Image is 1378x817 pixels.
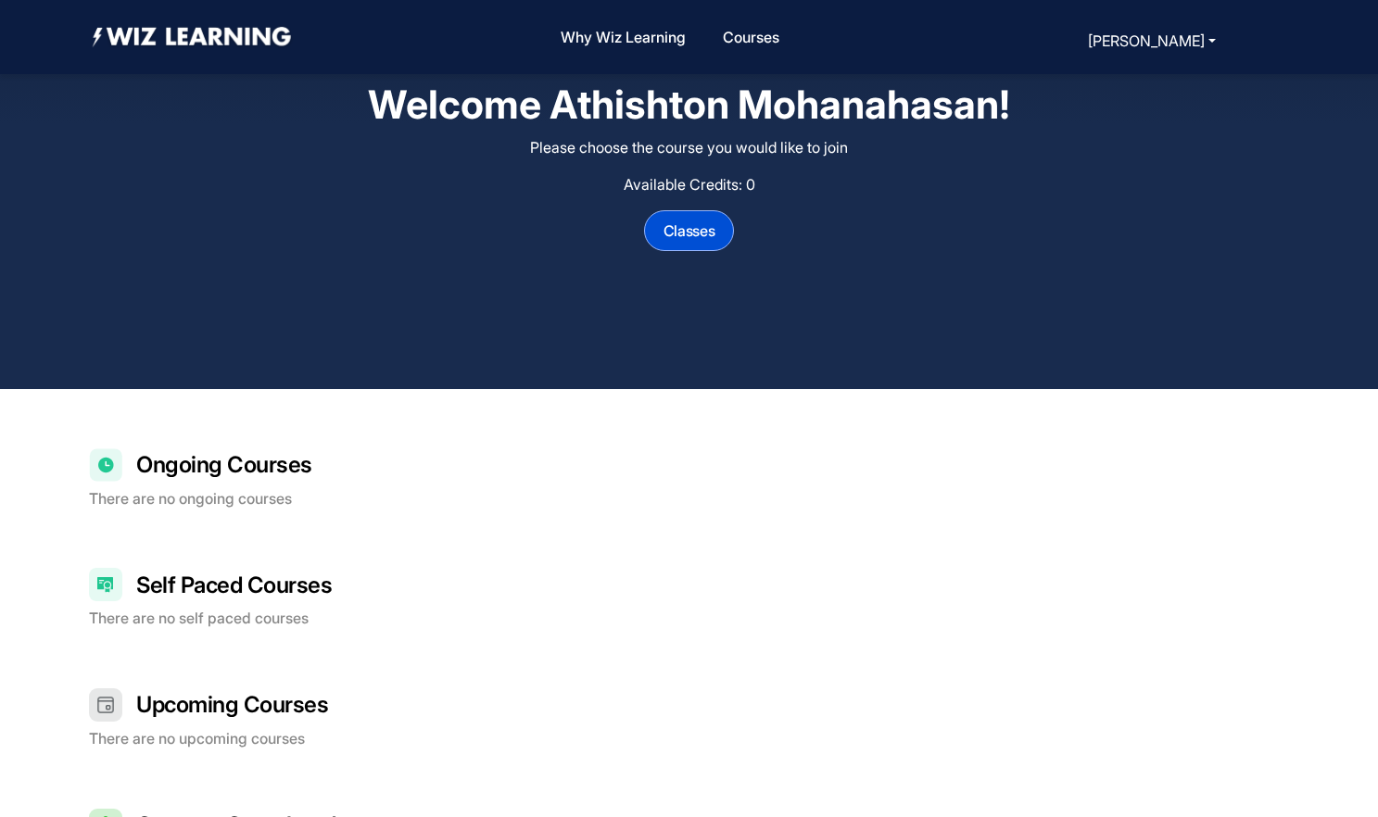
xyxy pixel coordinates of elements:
[136,450,312,479] h2: Ongoing Courses
[152,81,1227,130] h2: Welcome Athishton Mohanahasan!
[89,610,1289,627] h2: There are no self paced courses
[152,136,1227,158] p: Please choose the course you would like to join
[553,18,693,57] a: Why Wiz Learning
[152,173,1227,195] p: Available Credits: 0
[136,690,328,719] h2: Upcoming Courses
[1082,28,1221,54] button: [PERSON_NAME]
[644,210,735,251] button: Classes
[89,491,1289,508] h2: There are no ongoing courses
[715,18,787,57] a: Courses
[89,731,1289,748] p: There are no upcoming courses
[136,571,332,599] h2: Self Paced Courses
